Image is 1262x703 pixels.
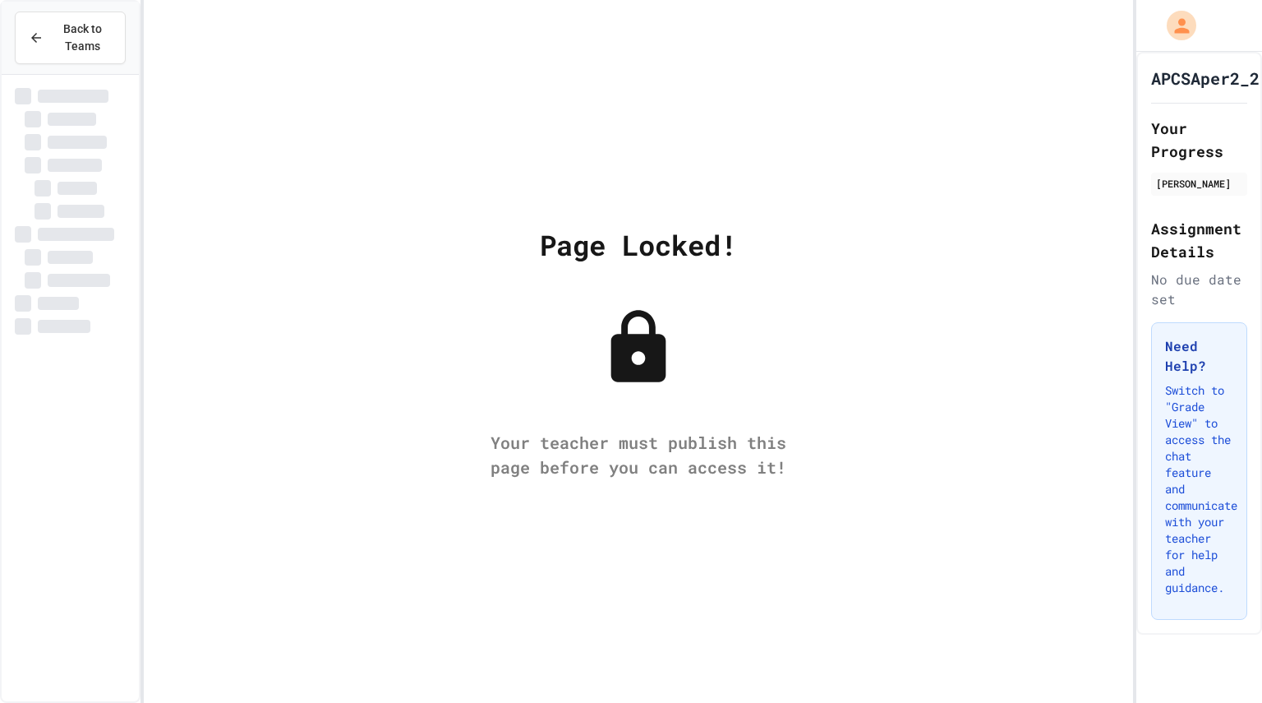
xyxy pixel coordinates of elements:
span: Back to Teams [53,21,112,55]
h3: Need Help? [1165,336,1233,376]
h2: Your Progress [1151,117,1247,163]
button: Back to Teams [15,12,126,64]
div: [PERSON_NAME] [1156,176,1242,191]
div: My Account [1149,7,1200,44]
div: Your teacher must publish this page before you can access it! [474,430,803,479]
iframe: chat widget [1193,637,1246,687]
div: Page Locked! [540,224,737,266]
h2: Assignment Details [1151,217,1247,263]
p: Switch to "Grade View" to access the chat feature and communicate with your teacher for help and ... [1165,382,1233,596]
div: No due date set [1151,270,1247,309]
iframe: chat widget [1126,566,1246,636]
